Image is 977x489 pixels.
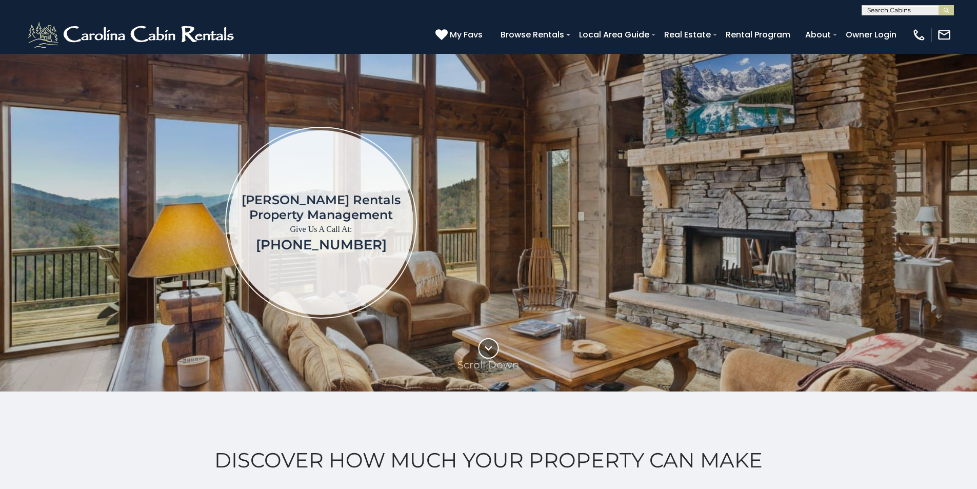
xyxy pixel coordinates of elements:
img: phone-regular-white.png [912,28,926,42]
a: Local Area Guide [574,26,654,44]
a: Browse Rentals [495,26,569,44]
a: Owner Login [841,26,902,44]
iframe: New Contact Form [582,84,917,361]
a: [PHONE_NUMBER] [256,237,387,253]
a: About [800,26,836,44]
p: Give Us A Call At: [242,222,401,237]
img: mail-regular-white.png [937,28,951,42]
a: My Favs [435,28,485,42]
h2: Discover How Much Your Property Can Make [26,448,951,472]
img: White-1-2.png [26,19,238,50]
a: Real Estate [659,26,716,44]
h1: [PERSON_NAME] Rentals Property Management [242,192,401,222]
a: Rental Program [721,26,795,44]
span: My Favs [450,28,483,41]
p: Scroll Down [457,359,520,371]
